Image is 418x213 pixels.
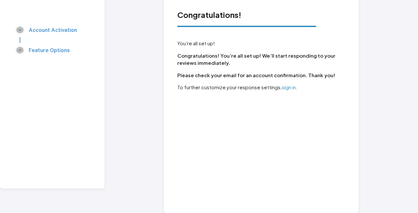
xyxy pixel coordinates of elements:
a: sign in [282,84,296,90]
p: Please check your email for an account confirmation. Thank you! [177,72,345,79]
p: To further customize your response settings, . [177,84,345,91]
p: Account Activation [29,27,77,34]
p: You’re all set up! [177,40,345,47]
h1: Congratulations! [177,9,345,21]
p: Feature Options [29,47,70,54]
p: Congratulations! You’re all set up! We’ll start responding to your reviews immediately. [177,52,345,67]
